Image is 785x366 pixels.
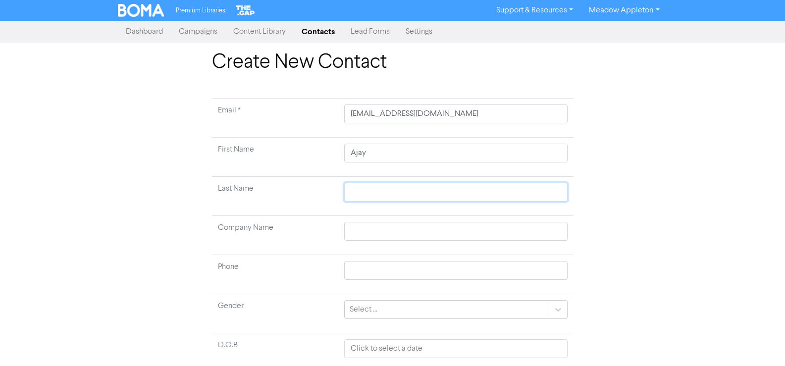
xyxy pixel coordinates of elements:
[581,2,667,18] a: Meadow Appleton
[212,294,339,333] td: Gender
[118,22,171,42] a: Dashboard
[398,22,440,42] a: Settings
[225,22,294,42] a: Content Library
[488,2,581,18] a: Support & Resources
[212,138,339,177] td: First Name
[343,22,398,42] a: Lead Forms
[118,4,164,17] img: BOMA Logo
[212,99,339,138] td: Required
[212,216,339,255] td: Company Name
[171,22,225,42] a: Campaigns
[234,4,256,17] img: The Gap
[176,7,226,14] span: Premium Libraries:
[661,259,785,366] iframe: Chat Widget
[212,51,574,74] h1: Create New Contact
[212,255,339,294] td: Phone
[212,177,339,216] td: Last Name
[350,304,377,315] div: Select ...
[294,22,343,42] a: Contacts
[344,339,567,358] input: Click to select a date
